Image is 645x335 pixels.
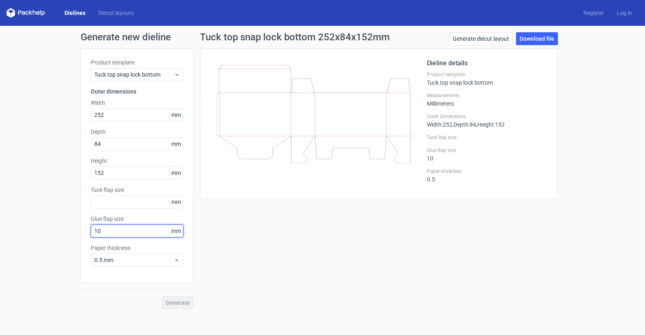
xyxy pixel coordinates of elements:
a: Generate diecut layout [449,32,513,45]
label: Height [91,157,183,165]
label: Tuck flap size [427,134,548,141]
div: Tuck top snap lock bottom [427,71,548,86]
span: 0.5 mm [94,256,174,264]
a: Diecut layouts [92,9,140,17]
h2: Dieline details [427,58,548,68]
label: Width [91,99,183,107]
label: Measurements [427,92,548,99]
h1: Generate new dieline [81,32,564,42]
span: , Height : 152 [476,121,505,128]
span: Tuck top snap lock bottom [94,71,174,79]
span: Width : 252 [427,121,452,128]
label: Paper thickness [91,244,183,252]
label: Outer Dimensions [427,113,548,120]
span: mm [169,196,183,208]
label: Product template [427,71,548,78]
span: , Depth : 84 [452,121,476,128]
label: Paper thickness [427,168,548,175]
div: 10 [427,147,548,162]
a: Dielines [58,9,92,17]
a: Register [577,9,610,17]
span: mm [169,225,183,237]
h3: Outer dimensions [91,87,183,96]
label: Tuck flap size [91,186,183,194]
label: Product template [91,58,183,67]
label: Glue flap size [427,147,548,154]
div: 0.5 [427,168,548,183]
label: Glue flap size [91,215,183,223]
span: mm [169,138,183,150]
label: Depth [91,128,183,136]
span: mm [169,109,183,121]
a: Download file [516,32,558,45]
span: mm [169,167,183,179]
h1: Tuck top snap lock bottom 252x84x152mm [200,32,390,42]
div: Millimeters [427,92,548,107]
a: Log in [610,9,639,17]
